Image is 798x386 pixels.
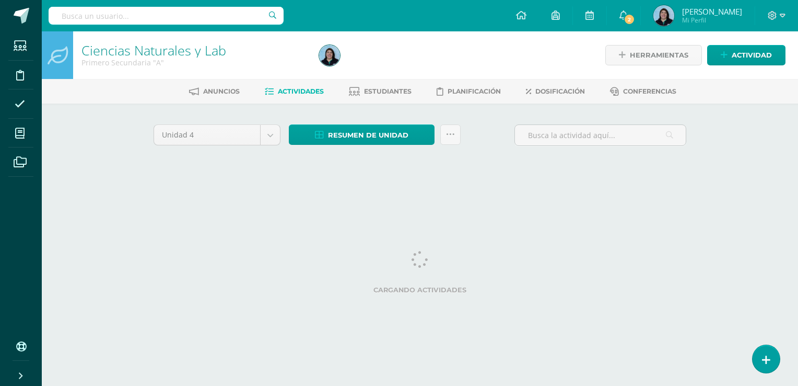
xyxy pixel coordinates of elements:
a: Unidad 4 [154,125,280,145]
span: 2 [624,14,635,25]
a: Dosificación [526,83,585,100]
span: Unidad 4 [162,125,252,145]
a: Herramientas [605,45,702,65]
span: [PERSON_NAME] [682,6,742,17]
span: Actividades [278,87,324,95]
a: Resumen de unidad [289,124,435,145]
a: Anuncios [189,83,240,100]
input: Busca la actividad aquí... [515,125,686,145]
span: Actividad [732,46,772,65]
span: Estudiantes [364,87,412,95]
span: Planificación [448,87,501,95]
h1: Ciencias Naturales y Lab [81,43,307,58]
a: Estudiantes [349,83,412,100]
a: Ciencias Naturales y Lab [81,41,226,59]
div: Primero Secundaria 'A' [81,58,307,67]
span: Mi Perfil [682,16,742,25]
a: Actividades [265,83,324,100]
img: afd8b2c61c88d9f71537f30f7f279c5d.png [653,5,674,26]
label: Cargando actividades [154,286,686,294]
span: Anuncios [203,87,240,95]
span: Conferencias [623,87,676,95]
input: Busca un usuario... [49,7,284,25]
a: Actividad [707,45,785,65]
span: Herramientas [630,46,688,65]
img: afd8b2c61c88d9f71537f30f7f279c5d.png [319,45,340,66]
a: Conferencias [610,83,676,100]
span: Resumen de unidad [328,126,408,145]
a: Planificación [437,83,501,100]
span: Dosificación [535,87,585,95]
